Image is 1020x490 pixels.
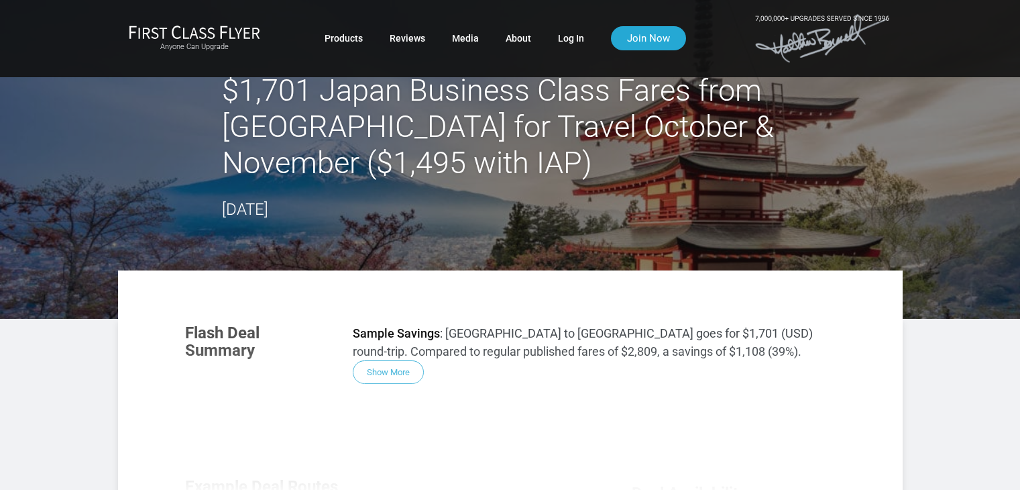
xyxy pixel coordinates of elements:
img: First Class Flyer [129,25,260,39]
a: Log In [558,26,584,50]
a: Join Now [611,26,686,50]
small: Anyone Can Upgrade [129,42,260,52]
time: [DATE] [222,200,268,219]
strong: Sample Savings [353,326,440,340]
h3: Flash Deal Summary [185,324,333,360]
h2: $1,701 Japan Business Class Fares from [GEOGRAPHIC_DATA] for Travel October & November ($1,495 wi... [222,72,799,181]
a: Reviews [390,26,425,50]
a: Products [325,26,363,50]
p: : [GEOGRAPHIC_DATA] to [GEOGRAPHIC_DATA] goes for $1,701 (USD) round-trip. Compared to regular pu... [353,324,836,360]
a: Media [452,26,479,50]
a: About [506,26,531,50]
a: First Class FlyerAnyone Can Upgrade [129,25,260,52]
